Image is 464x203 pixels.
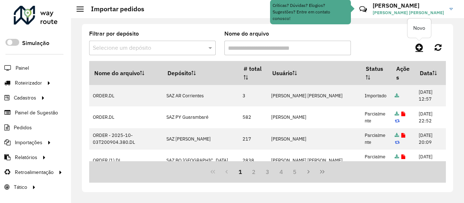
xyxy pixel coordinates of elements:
[14,94,36,102] span: Cadastros
[15,109,58,117] span: Painel de Sugestão
[415,85,446,106] td: [DATE] 12:57
[407,19,431,38] div: Novo
[401,111,405,117] a: Exibir log de erros
[15,79,42,87] span: Roteirizador
[162,106,239,128] td: SAZ PY Guarambaré
[267,61,361,85] th: Usuário
[274,165,288,179] button: 4
[22,39,49,48] label: Simulação
[239,106,268,128] td: 582
[391,61,415,85] th: Ações
[224,29,269,38] label: Nome do arquivo
[288,165,302,179] button: 5
[395,118,400,124] a: Reimportar
[162,128,239,150] td: SAZ [PERSON_NAME]
[361,85,391,106] td: Importado
[89,61,162,85] th: Nome do arquivo
[162,61,239,85] th: Depósito
[395,139,400,145] a: Reimportar
[361,150,391,171] td: Parcialmente
[361,128,391,150] td: Parcialmente
[373,2,444,9] h3: [PERSON_NAME]
[247,165,261,179] button: 2
[162,150,239,171] td: SAZ BO [GEOGRAPHIC_DATA]
[361,61,391,85] th: Status
[162,85,239,106] td: SAZ AR Corrientes
[15,139,42,146] span: Importações
[89,29,139,38] label: Filtrar por depósito
[261,165,274,179] button: 3
[401,132,405,138] a: Exibir log de erros
[395,132,399,138] a: Arquivo completo
[267,128,361,150] td: [PERSON_NAME]
[14,124,32,131] span: Pedidos
[302,165,315,179] button: Next Page
[89,85,162,106] td: ORDER.DL
[84,5,144,13] h2: Importar pedidos
[239,150,268,171] td: 2838
[355,1,371,17] a: Contato Rápido
[14,183,27,191] span: Tático
[239,128,268,150] td: 217
[233,165,247,179] button: 1
[395,161,400,167] a: Reimportar
[395,111,399,117] a: Arquivo completo
[415,106,446,128] td: [DATE] 22:52
[401,154,405,160] a: Exibir log de erros
[395,154,399,160] a: Arquivo completo
[315,165,329,179] button: Last Page
[89,150,162,171] td: ORDER (1).DL
[267,85,361,106] td: [PERSON_NAME] [PERSON_NAME]
[267,106,361,128] td: [PERSON_NAME]
[373,9,444,16] span: [PERSON_NAME] [PERSON_NAME]
[239,85,268,106] td: 3
[89,106,162,128] td: ORDER.DL
[16,64,29,72] span: Painel
[89,128,162,150] td: ORDER - 2025-10-03T200904.380.DL
[239,61,268,85] th: # total
[267,150,361,171] td: [PERSON_NAME] [PERSON_NAME]
[361,106,391,128] td: Parcialmente
[415,128,446,150] td: [DATE] 20:09
[395,93,399,99] a: Arquivo completo
[15,169,54,176] span: Retroalimentação
[415,150,446,171] td: [DATE] 19:54
[415,61,446,85] th: Data
[15,154,37,161] span: Relatórios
